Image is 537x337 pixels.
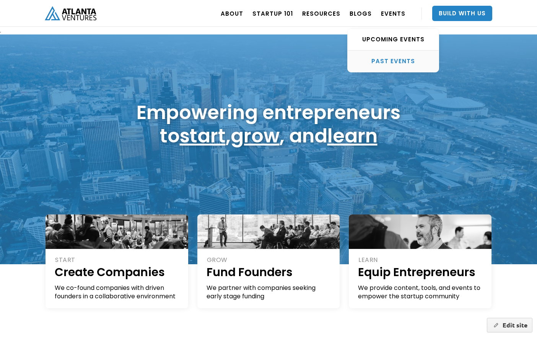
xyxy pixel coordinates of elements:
a: STARTCreate CompaniesWe co-found companies with driven founders in a collaborative environment [46,214,188,308]
h1: Create Companies [55,264,180,280]
a: ABOUT [221,3,243,24]
button: Edit site [488,318,532,332]
div: We provide content, tools, and events to empower the startup community [358,284,483,301]
a: UPCOMING EVENTS [348,29,439,51]
a: RESOURCES [302,3,340,24]
div: We partner with companies seeking early stage funding [207,284,332,301]
a: grow [231,122,280,149]
a: learn [327,122,378,149]
div: PAST EVENTS [348,57,439,65]
a: LEARNEquip EntrepreneursWe provide content, tools, and events to empower the startup community [349,214,491,308]
div: We co-found companies with driven founders in a collaborative environment [55,284,180,301]
a: BLOGS [350,3,372,24]
div: GROW [207,256,332,264]
a: Build With Us [432,6,492,21]
a: EVENTS [381,3,405,24]
div: LEARN [358,256,483,264]
a: Startup 101 [252,3,293,24]
h1: Equip Entrepreneurs [358,264,483,280]
h1: Empowering entrepreneurs to , , and [137,101,400,147]
a: start [180,122,226,149]
div: UPCOMING EVENTS [348,36,439,43]
h1: Fund Founders [207,264,332,280]
div: START [55,256,180,264]
a: PAST EVENTS [348,51,439,72]
a: GROWFund FoundersWe partner with companies seeking early stage funding [197,214,340,308]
